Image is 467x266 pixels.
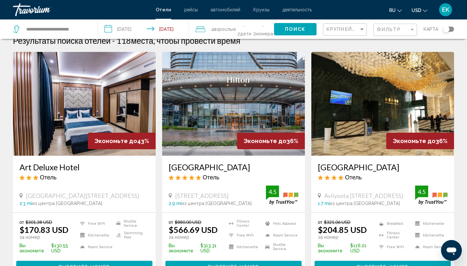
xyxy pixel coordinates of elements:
[324,192,403,199] span: Avliyoota [STREET_ADDRESS]
[169,174,298,181] div: 5 star Hotel
[262,231,298,239] li: Room Service
[262,243,298,251] li: Shuttle Service
[169,243,199,253] span: Вы экономите
[412,219,448,228] li: Kitchenette
[415,186,448,205] img: trustyou-badge.svg
[19,243,77,253] p: $130.55 USD
[376,231,412,239] li: Fitness Center
[376,243,412,251] li: Free WiFi
[415,188,428,196] div: 4.5
[330,201,400,206] span: из центра [GEOGRAPHIC_DATA]
[412,6,427,15] button: Change currency
[377,27,401,32] span: Фильтр
[156,7,171,12] a: Отели
[211,25,236,34] span: 4
[175,219,201,225] del: $880.00 USD
[253,7,269,12] a: Круизы
[236,20,252,38] span: , 2
[113,231,149,239] li: Swimming Pool
[189,19,274,39] button: Travelers: 4 adults, 2 children
[169,219,173,225] span: от
[311,52,454,156] img: Hotel image
[203,174,219,181] span: Отель
[324,219,351,225] del: $321.06 USD
[226,219,262,228] li: Fitness Center
[77,231,113,239] li: Kitchenette
[169,243,226,253] p: $313.31 USD
[26,192,139,199] span: [GEOGRAPHIC_DATA][STREET_ADDRESS]
[77,219,113,228] li: Free WiFi
[442,6,449,13] span: EK
[318,201,330,206] span: 1.7 mi
[256,31,273,36] span: номера
[214,27,236,32] span: Взрослые
[285,27,305,32] span: Поиск
[240,31,251,36] span: Дети
[19,174,149,181] div: 3 star Hotel
[373,23,417,37] button: Filter
[40,174,56,181] span: Отель
[274,23,317,35] button: Поиск
[318,162,448,172] a: [GEOGRAPHIC_DATA]
[77,243,113,251] li: Room Service
[389,6,402,15] button: Change language
[169,162,298,172] a: [GEOGRAPHIC_DATA]
[244,138,286,144] span: Экономьте до
[318,225,367,235] ins: $204.85 USD
[19,235,77,240] p: за номер
[318,243,376,253] p: $116.21 USD
[19,201,32,206] span: 2.3 mi
[98,19,189,39] button: Check-in date: Aug 15, 2025 Check-out date: Aug 17, 2025
[282,7,312,12] a: деятельность
[169,225,218,235] ins: $566.69 USD
[19,162,149,172] a: Art Deluxe Hotel
[19,225,68,235] ins: $170.83 USD
[412,243,448,251] li: Room Service
[26,219,52,225] del: $301.38 USD
[113,219,149,228] li: Shuttle Service
[162,52,305,156] img: Hotel image
[345,174,362,181] span: Отель
[386,133,454,149] div: 36%
[184,7,198,12] a: рейсы
[13,52,156,156] img: Hotel image
[19,243,50,253] span: Вы экономите
[318,219,322,225] span: от
[226,243,262,251] li: Kitchenette
[327,27,365,32] mat-select: Sort by
[438,26,454,32] button: Toggle map
[13,3,149,16] a: Travorium
[424,25,438,34] span: карта
[252,20,274,38] span: , 2
[175,192,229,199] span: [STREET_ADDRESS]
[266,188,279,196] div: 4.5
[318,235,376,240] p: за номер
[211,7,240,12] a: автомобилей
[412,8,421,13] span: USD
[412,231,448,239] li: Kitchenette
[441,240,462,261] iframe: Кнопка запуска окна обмена сообщениями
[327,27,404,32] span: Крупнейшие сбережения
[13,36,111,45] h1: Результаты поиска отелей
[169,201,182,206] span: 2.9 mi
[376,219,412,228] li: Breakfast
[262,219,298,228] li: Pets Allowed
[318,174,448,181] div: 4 star Hotel
[182,201,252,206] span: из центра [GEOGRAPHIC_DATA]
[32,201,102,206] span: из центра [GEOGRAPHIC_DATA]
[318,243,349,253] span: Вы экономите
[88,133,156,149] div: 43%
[19,219,24,225] span: от
[237,133,305,149] div: 36%
[94,138,137,144] span: Экономьте до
